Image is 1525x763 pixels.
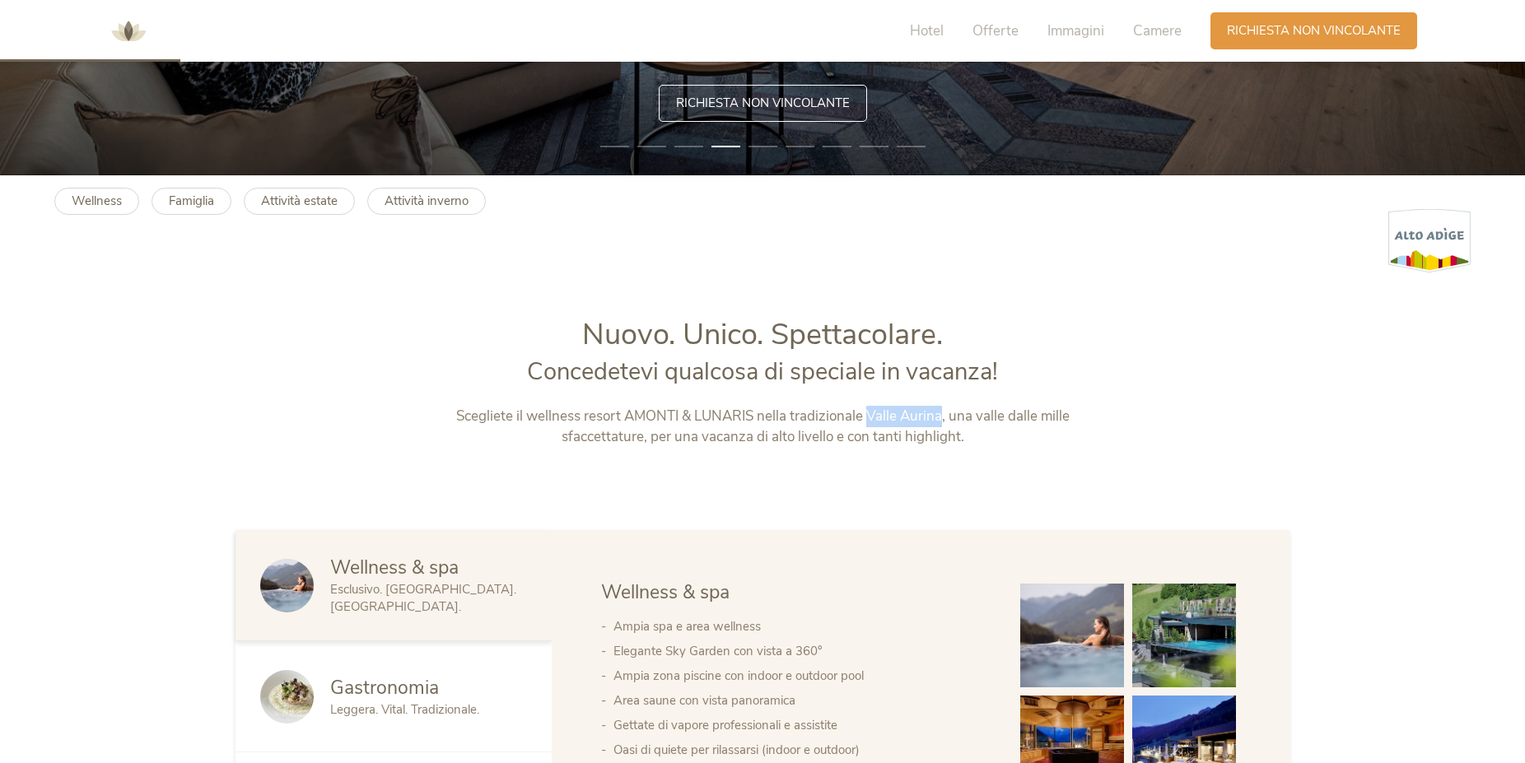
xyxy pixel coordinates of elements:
[613,737,987,762] li: Oasi di quiete per rilassarsi (indoor e outdoor)
[261,193,338,209] b: Attività estate
[1388,208,1471,273] img: Alto Adige
[972,21,1019,40] span: Offerte
[72,193,122,209] b: Wellness
[613,639,987,663] li: Elegante Sky Garden con vista a 360°
[527,356,998,388] span: Concedetevi qualcosa di speciale in vacanza!
[419,406,1107,448] p: Scegliete il wellness resort AMONTI & LUNARIS nella tradizionale Valle Aurina, una valle dalle mi...
[613,713,987,737] li: Gettate di vapore professionali e assistite
[910,21,944,40] span: Hotel
[104,7,153,56] img: AMONTI & LUNARIS Wellnessresort
[330,581,516,615] span: Esclusivo. [GEOGRAPHIC_DATA]. [GEOGRAPHIC_DATA].
[676,95,850,112] span: Richiesta non vincolante
[104,25,153,36] a: AMONTI & LUNARIS Wellnessresort
[1047,21,1104,40] span: Immagini
[367,188,486,215] a: Attività inverno
[613,614,987,639] li: Ampia spa e area wellness
[330,555,459,580] span: Wellness & spa
[385,193,469,209] b: Attività inverno
[1227,22,1401,40] span: Richiesta non vincolante
[330,675,439,700] span: Gastronomia
[244,188,355,215] a: Attività estate
[601,579,730,605] span: Wellness & spa
[169,193,214,209] b: Famiglia
[152,188,231,215] a: Famiglia
[613,663,987,688] li: Ampia zona piscine con indoor e outdoor pool
[1133,21,1182,40] span: Camere
[582,314,943,355] span: Nuovo. Unico. Spettacolare.
[54,188,139,215] a: Wellness
[330,701,479,718] span: Leggera. Vital. Tradizionale.
[613,688,987,713] li: Area saune con vista panoramica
